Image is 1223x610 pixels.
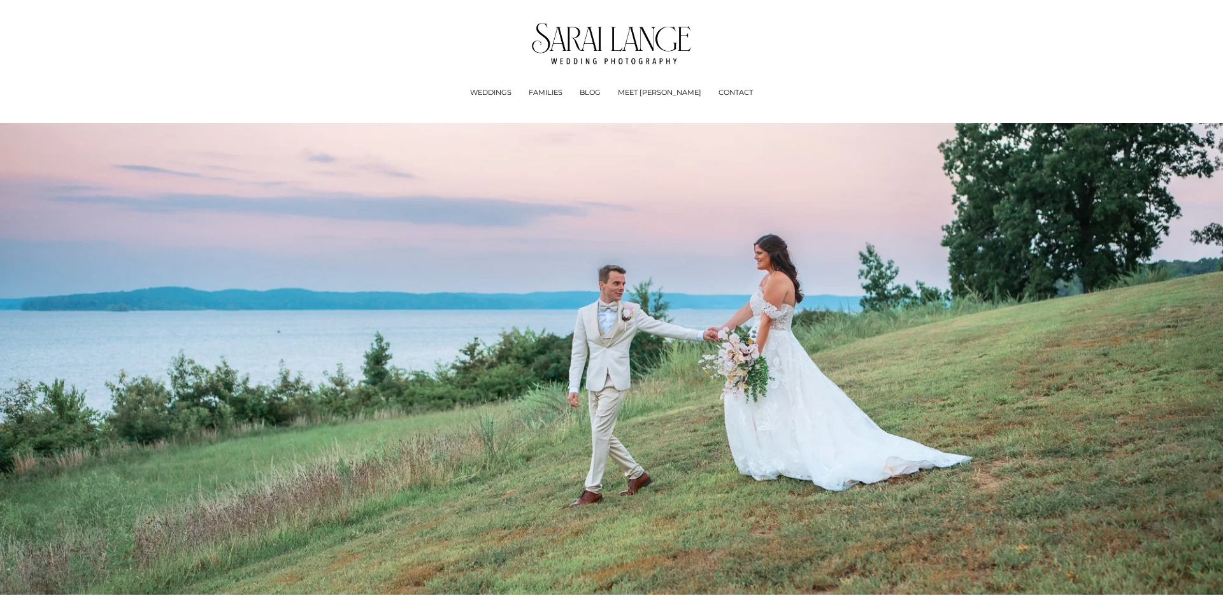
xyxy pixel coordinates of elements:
[529,87,562,99] a: FAMILIES
[618,87,701,99] a: MEET [PERSON_NAME]
[470,87,511,99] span: WEDDINGS
[719,87,753,99] a: CONTACT
[580,87,601,99] a: BLOG
[470,87,511,99] a: folder dropdown
[532,23,692,64] img: Tennessee Wedding Photographer - Sarai Lange Photography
